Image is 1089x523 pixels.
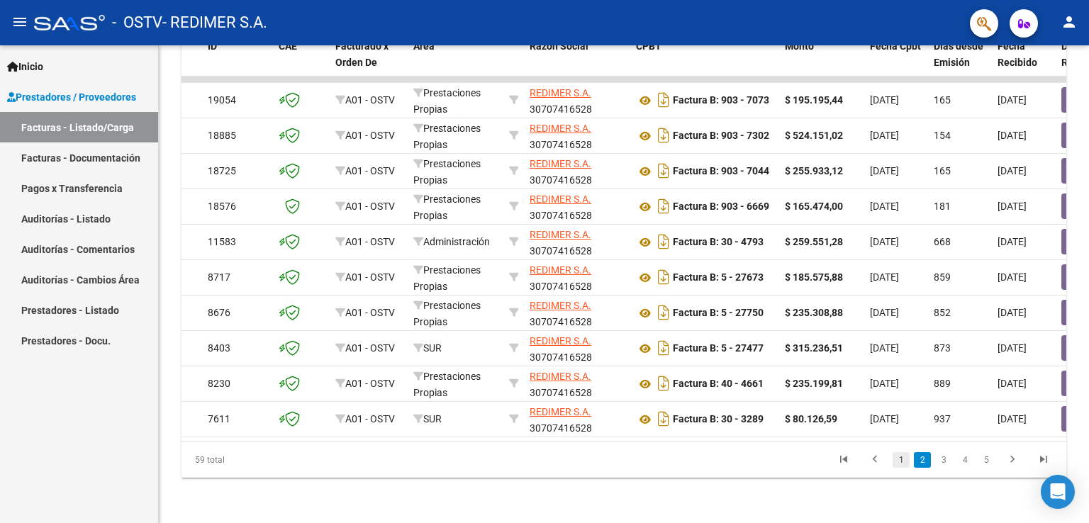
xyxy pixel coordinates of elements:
[785,378,843,389] strong: $ 235.199,81
[870,165,899,176] span: [DATE]
[202,31,273,94] datatable-header-cell: ID
[413,158,481,186] span: Prestaciones Propias
[413,123,481,150] span: Prestaciones Propias
[785,201,843,212] strong: $ 165.474,00
[208,307,230,318] span: 8676
[870,40,921,52] span: Fecha Cpbt
[956,452,973,468] a: 4
[998,342,1027,354] span: [DATE]
[934,165,951,176] span: 165
[1061,13,1078,30] mat-icon: person
[785,271,843,283] strong: $ 185.575,88
[870,201,899,212] span: [DATE]
[530,369,625,398] div: 30707416528
[673,272,764,283] strong: Factura B: 5 - 27673
[413,413,442,424] span: SUR
[934,130,951,141] span: 154
[345,413,395,424] span: A01 - OSTV
[7,59,43,74] span: Inicio
[785,236,843,247] strong: $ 259.551,28
[998,40,1037,68] span: Fecha Recibido
[998,165,1027,176] span: [DATE]
[208,165,236,176] span: 18725
[630,31,779,94] datatable-header-cell: CPBT
[530,40,588,52] span: Razón Social
[345,236,395,247] span: A01 - OSTV
[934,94,951,106] span: 165
[345,342,395,354] span: A01 - OSTV
[654,372,673,395] i: Descargar documento
[861,452,888,468] a: go to previous page
[530,298,625,327] div: 30707416528
[345,201,395,212] span: A01 - OSTV
[530,120,625,150] div: 30707416528
[976,448,997,472] li: page 5
[530,333,625,363] div: 30707416528
[208,201,236,212] span: 18576
[11,13,28,30] mat-icon: menu
[928,31,992,94] datatable-header-cell: Días desde Emisión
[530,227,625,257] div: 30707416528
[330,31,408,94] datatable-header-cell: Facturado x Orden De
[998,94,1027,106] span: [DATE]
[654,407,673,430] i: Descargar documento
[530,404,625,434] div: 30707416528
[830,452,857,468] a: go to first page
[954,448,976,472] li: page 4
[279,40,297,52] span: CAE
[893,452,910,468] a: 1
[934,342,951,354] span: 873
[870,413,899,424] span: [DATE]
[208,130,236,141] span: 18885
[914,452,931,468] a: 2
[1041,475,1075,509] div: Open Intercom Messenger
[654,89,673,111] i: Descargar documento
[785,342,843,354] strong: $ 315.236,51
[413,193,481,221] span: Prestaciones Propias
[864,31,928,94] datatable-header-cell: Fecha Cpbt
[530,262,625,292] div: 30707416528
[870,236,899,247] span: [DATE]
[673,166,769,177] strong: Factura B: 903 - 7044
[654,159,673,182] i: Descargar documento
[935,452,952,468] a: 3
[870,130,899,141] span: [DATE]
[345,130,395,141] span: A01 - OSTV
[654,124,673,147] i: Descargar documento
[345,165,395,176] span: A01 - OSTV
[934,40,983,68] span: Días desde Emisión
[934,378,951,389] span: 889
[208,378,230,389] span: 8230
[673,414,764,425] strong: Factura B: 30 - 3289
[785,40,814,52] span: Monto
[654,337,673,359] i: Descargar documento
[890,448,912,472] li: page 1
[785,165,843,176] strong: $ 255.933,12
[934,413,951,424] span: 937
[524,31,630,94] datatable-header-cell: Razón Social
[998,413,1027,424] span: [DATE]
[413,371,481,398] span: Prestaciones Propias
[413,40,435,52] span: Area
[530,191,625,221] div: 30707416528
[636,40,661,52] span: CPBT
[7,89,136,105] span: Prestadores / Proveedores
[530,193,591,205] span: REDIMER S.A.
[530,156,625,186] div: 30707416528
[998,271,1027,283] span: [DATE]
[530,87,591,99] span: REDIMER S.A.
[654,195,673,218] i: Descargar documento
[785,130,843,141] strong: $ 524.151,02
[1030,452,1057,468] a: go to last page
[673,95,769,106] strong: Factura B: 903 - 7073
[208,94,236,106] span: 19054
[208,413,230,424] span: 7611
[208,40,217,52] span: ID
[273,31,330,94] datatable-header-cell: CAE
[112,7,162,38] span: - OSTV
[654,230,673,253] i: Descargar documento
[530,300,591,311] span: REDIMER S.A.
[998,130,1027,141] span: [DATE]
[530,85,625,115] div: 30707416528
[654,301,673,324] i: Descargar documento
